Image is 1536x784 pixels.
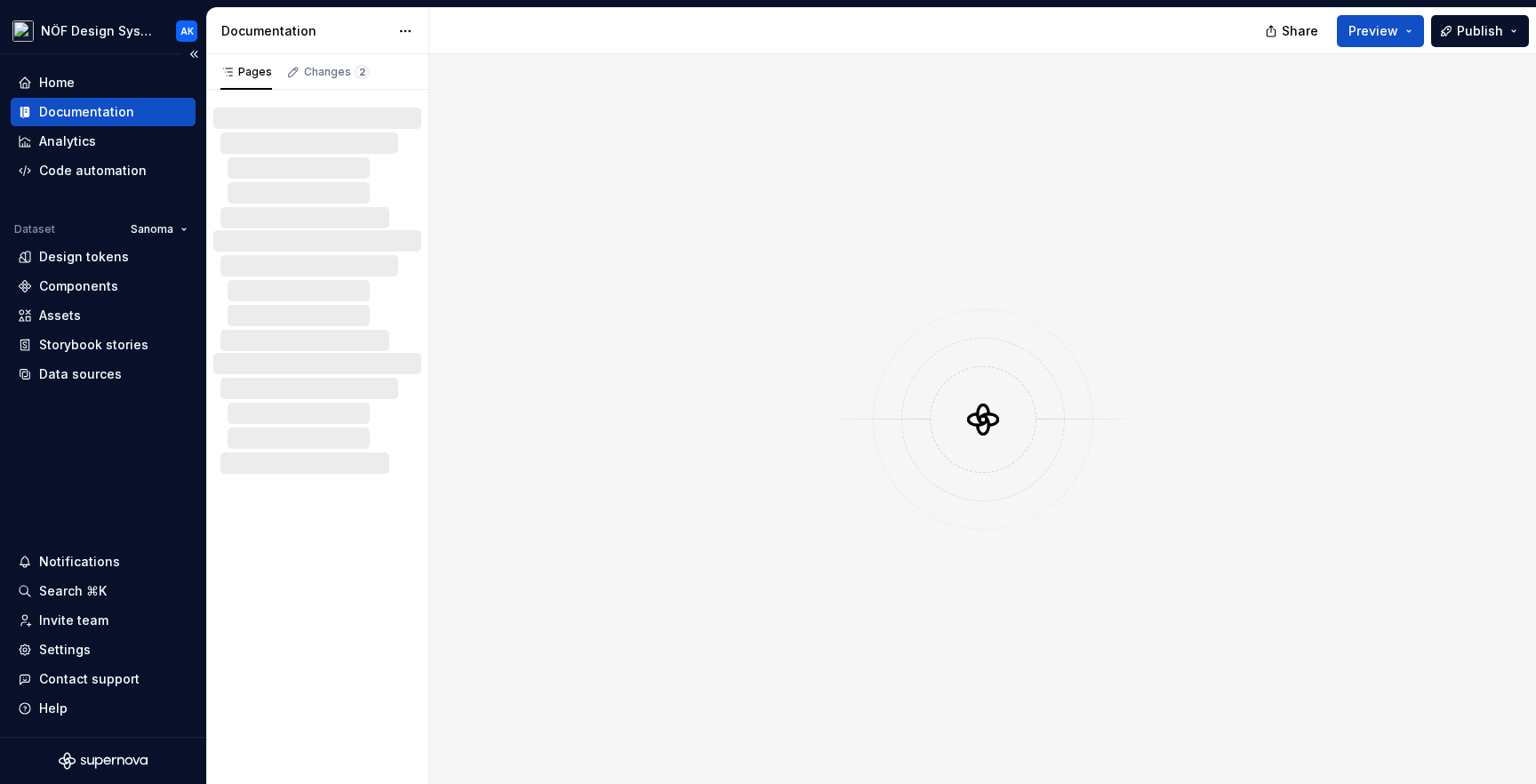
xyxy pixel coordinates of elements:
div: Search ⌘K [39,582,107,600]
button: Help [11,694,196,723]
a: Invite team [11,606,196,635]
div: Storybook stories [39,336,148,354]
a: Settings [11,636,196,664]
button: Preview [1337,15,1424,47]
div: Documentation [221,22,389,40]
div: AK [180,24,194,38]
span: Publish [1457,22,1503,40]
a: Analytics [11,127,196,156]
div: Components [39,277,118,295]
button: Notifications [11,548,196,576]
button: Collapse sidebar [181,42,206,67]
button: Publish [1431,15,1529,47]
div: Design tokens [39,248,129,266]
div: Home [39,74,75,92]
div: Help [39,700,68,717]
div: Pages [220,65,272,79]
button: Sanoma [123,217,196,242]
div: Contact support [39,670,140,688]
div: Data sources [39,365,122,383]
div: Analytics [39,132,96,150]
span: Share [1282,22,1318,40]
button: Share [1256,15,1330,47]
div: Code automation [39,162,147,180]
a: Storybook stories [11,331,196,359]
div: Notifications [39,553,120,571]
div: Invite team [39,612,108,629]
a: Design tokens [11,243,196,271]
span: 2 [355,65,369,79]
button: NÖF Design SystemAK [4,12,203,50]
button: Contact support [11,665,196,693]
span: Preview [1348,22,1398,40]
span: Sanoma [131,222,173,236]
a: Assets [11,301,196,330]
div: Assets [39,307,81,324]
a: Home [11,68,196,97]
div: Settings [39,641,91,659]
div: Changes [304,65,369,79]
a: Code automation [11,156,196,185]
img: 65b32fb5-5655-43a8-a471-d2795750ffbf.png [12,20,34,42]
a: Documentation [11,98,196,126]
button: Search ⌘K [11,577,196,605]
svg: Supernova Logo [59,752,148,770]
a: Data sources [11,360,196,388]
div: Documentation [39,103,134,121]
div: NÖF Design System [41,22,155,40]
a: Components [11,272,196,300]
div: Dataset [14,222,55,236]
